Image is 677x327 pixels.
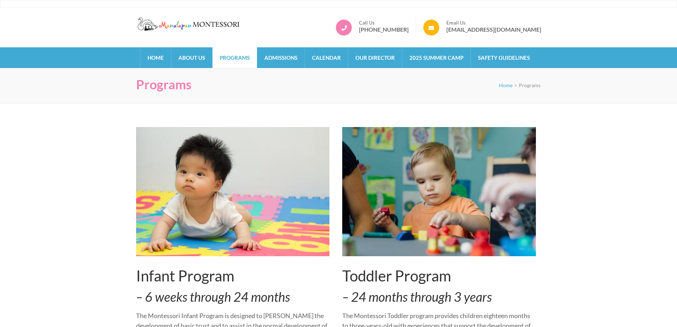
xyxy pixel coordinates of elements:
a: [PHONE_NUMBER] [359,26,409,33]
a: Our Director [348,47,402,68]
span: > [514,82,517,88]
a: Safety Guidelines [471,47,537,68]
h1: Programs [136,77,192,92]
a: Calendar [305,47,348,68]
em: – 6 weeks through 24 months [136,289,290,305]
a: 2025 Summer Camp [402,47,471,68]
h2: Toddler Program [342,267,536,285]
em: – 24 months through 3 years [342,289,492,305]
a: Home [499,82,512,88]
a: Home [140,47,171,68]
a: About Us [171,47,212,68]
a: Admissions [257,47,305,68]
img: Manalapan Montessori – #1 Rated Child Day Care Center in Manalapan NJ [136,16,243,32]
a: [EMAIL_ADDRESS][DOMAIN_NAME] [446,26,541,33]
span: Email Us [446,20,541,26]
span: Call Us [359,20,409,26]
h2: Infant Program [136,267,330,285]
a: Programs [213,47,257,68]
